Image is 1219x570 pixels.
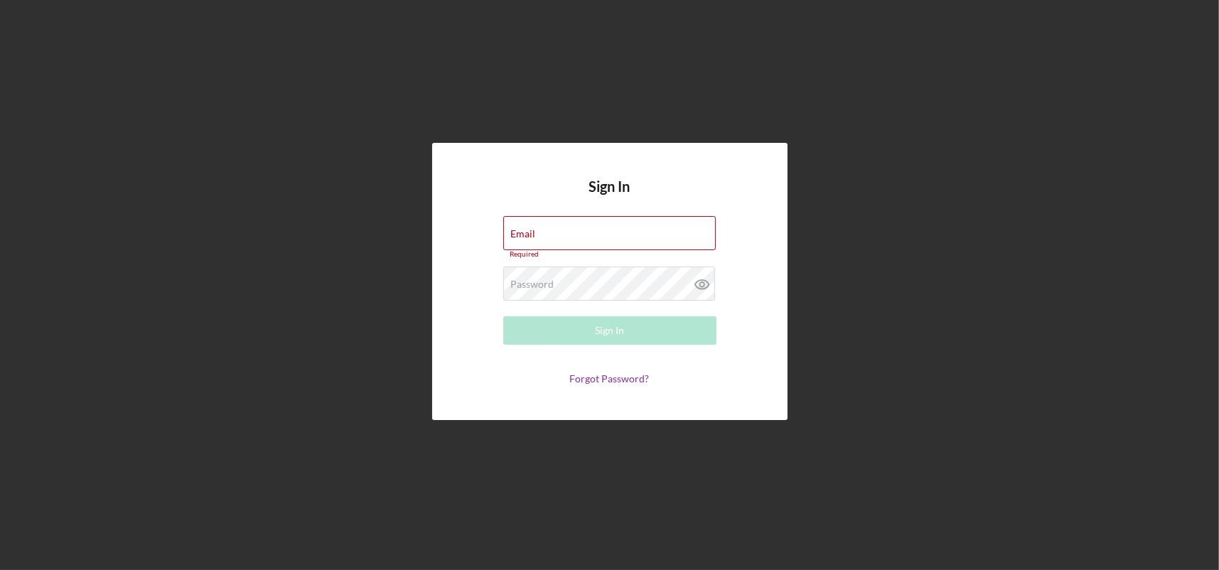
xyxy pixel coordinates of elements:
div: Sign In [595,316,624,345]
label: Email [511,228,536,240]
div: Required [503,250,716,259]
label: Password [511,279,554,290]
h4: Sign In [589,178,630,216]
a: Forgot Password? [570,372,650,385]
button: Sign In [503,316,716,345]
